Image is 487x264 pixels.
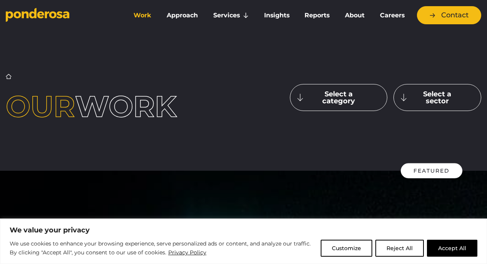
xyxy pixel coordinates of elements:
[427,240,477,257] button: Accept All
[393,84,481,111] button: Select a sector
[339,7,371,24] a: About
[10,239,315,257] p: We use cookies to enhance your browsing experience, serve personalized ads or content, and analyz...
[10,225,477,235] p: We value your privacy
[6,8,116,23] a: Go to homepage
[6,74,12,79] a: Home
[168,248,207,257] a: Privacy Policy
[6,88,75,124] span: Our
[258,7,296,24] a: Insights
[207,7,255,24] a: Services
[161,7,204,24] a: Approach
[375,240,424,257] button: Reject All
[299,7,336,24] a: Reports
[374,7,411,24] a: Careers
[127,7,157,24] a: Work
[290,84,387,111] button: Select a category
[417,6,481,24] a: Contact
[321,240,372,257] button: Customize
[6,92,197,121] h1: work
[401,163,462,178] div: Featured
